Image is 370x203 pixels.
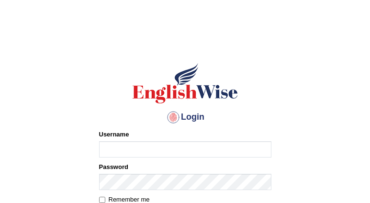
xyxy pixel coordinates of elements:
img: Logo of English Wise sign in for intelligent practice with AI [131,62,240,105]
label: Username [99,130,129,139]
h4: Login [99,110,271,125]
label: Password [99,162,128,171]
input: Remember me [99,197,105,203]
